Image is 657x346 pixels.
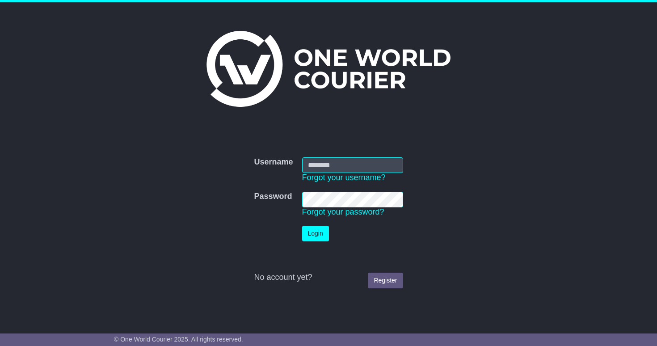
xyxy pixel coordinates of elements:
label: Username [254,157,293,167]
span: © One World Courier 2025. All rights reserved. [114,336,243,343]
a: Forgot your password? [302,207,384,216]
a: Forgot your username? [302,173,386,182]
div: No account yet? [254,273,403,283]
label: Password [254,192,292,202]
button: Login [302,226,329,241]
a: Register [368,273,403,288]
img: One World [206,31,451,107]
